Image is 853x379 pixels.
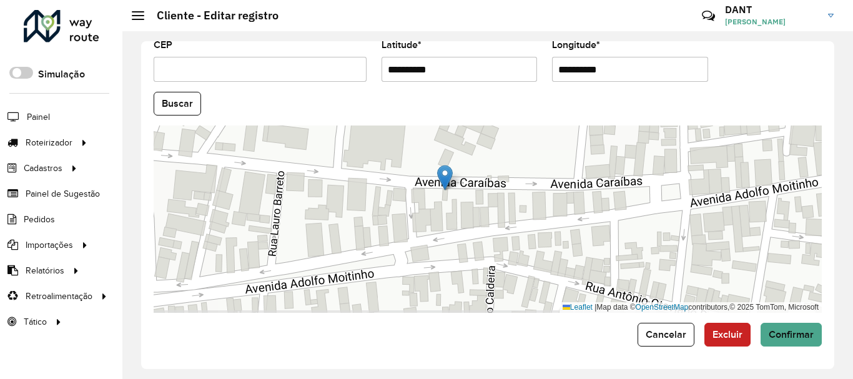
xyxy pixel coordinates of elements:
[26,264,64,277] span: Relatórios
[437,165,453,190] img: Marker
[154,37,172,52] label: CEP
[154,92,201,116] button: Buscar
[27,111,50,124] span: Painel
[144,9,279,22] h2: Cliente - Editar registro
[26,239,73,252] span: Importações
[636,303,689,312] a: OpenStreetMap
[761,323,822,347] button: Confirmar
[695,2,722,29] a: Contato Rápido
[638,323,694,347] button: Cancelar
[26,187,100,200] span: Painel de Sugestão
[563,303,593,312] a: Leaflet
[38,67,85,82] label: Simulação
[594,303,596,312] span: |
[560,302,822,313] div: Map data © contributors,© 2025 TomTom, Microsoft
[26,136,72,149] span: Roteirizador
[725,4,819,16] h3: DANT
[552,37,600,52] label: Longitude
[24,162,62,175] span: Cadastros
[646,329,686,340] span: Cancelar
[24,315,47,328] span: Tático
[704,323,751,347] button: Excluir
[26,290,92,303] span: Retroalimentação
[769,329,814,340] span: Confirmar
[725,16,819,27] span: [PERSON_NAME]
[24,213,55,226] span: Pedidos
[382,37,422,52] label: Latitude
[712,329,742,340] span: Excluir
